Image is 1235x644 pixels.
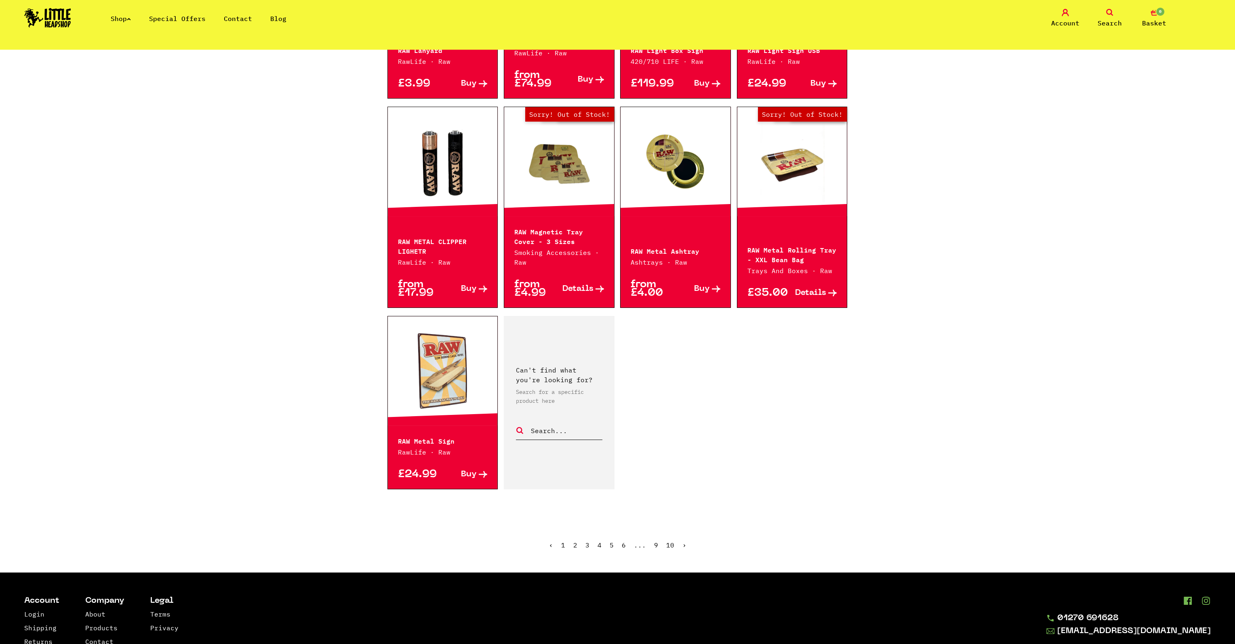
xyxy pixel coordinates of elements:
li: Company [85,597,124,605]
a: About [85,610,105,618]
a: Buy [559,71,604,88]
a: Products [85,624,118,632]
a: Shipping [24,624,57,632]
a: Details [559,280,604,297]
span: Sorry! Out of Stock! [758,107,847,122]
a: 3 [585,541,589,549]
p: RAW METAL CLIPPER LIGHETR [398,236,488,255]
p: RAW Light Sign USB [747,45,837,55]
p: RawLife · Raw [514,48,604,58]
a: Buy [675,80,720,88]
a: Buy [442,470,487,479]
span: Search [1098,18,1122,28]
span: Details [795,289,826,297]
p: Can't find what you're looking for? [516,365,602,385]
input: Search... [530,425,602,436]
a: Buy [442,280,487,297]
a: Next » [682,541,686,549]
a: Buy [442,80,487,88]
span: Buy [461,470,477,479]
p: Trays And Boxes · Raw [747,266,837,276]
a: Privacy [150,624,179,632]
p: RAW Magnetic Tray Cover - 3 Sizes [514,226,604,246]
p: RawLife · Raw [398,57,488,66]
p: £24.99 [398,470,443,479]
span: Buy [461,285,477,293]
a: 9 [654,541,658,549]
p: RawLife · Raw [398,447,488,457]
a: Buy [675,280,720,297]
a: Shop [111,15,131,23]
p: £24.99 [747,80,792,88]
p: RawLife · Raw [398,257,488,267]
p: RAW Light Box Sign [631,45,720,55]
a: Details [792,289,837,297]
img: Little Head Shop Logo [24,8,71,27]
p: RAW Metal Sign [398,436,488,445]
span: Buy [578,76,593,84]
p: £35.00 [747,289,792,297]
a: 01270 691628 [1046,614,1211,623]
span: Buy [694,80,710,88]
p: from £17.99 [398,280,443,297]
a: [EMAIL_ADDRESS][DOMAIN_NAME] [1046,627,1211,636]
a: 2 [573,541,577,549]
a: « Previous [549,541,553,549]
span: 5 [610,541,614,549]
a: Login [24,610,44,618]
a: 0 Basket [1134,9,1174,28]
a: 1 [561,541,565,549]
span: Sorry! Out of Stock! [525,107,614,122]
p: Smoking Accessories · Raw [514,248,604,267]
a: Terms [150,610,170,618]
span: Account [1051,18,1079,28]
p: RawLife · Raw [747,57,837,66]
a: Special Offers [149,15,206,23]
p: from £4.00 [631,280,675,297]
span: ... [634,541,646,549]
span: Basket [1142,18,1166,28]
span: 0 [1155,7,1165,17]
p: 420/710 LIFE · Raw [631,57,720,66]
span: Details [562,285,593,293]
p: RAW Lanyard [398,45,488,55]
a: 6 [622,541,626,549]
p: from £4.99 [514,280,559,297]
a: Out of Stock Hurry! Low Stock Sorry! Out of Stock! [737,121,847,202]
a: Search [1090,9,1130,28]
p: £3.99 [398,80,443,88]
span: Buy [694,285,710,293]
p: Search for a specific product here [516,387,602,405]
li: Account [24,597,59,605]
span: Buy [810,80,826,88]
a: 4 [598,541,602,549]
a: Blog [270,15,286,23]
a: Out of Stock Hurry! Low Stock Sorry! Out of Stock! [504,121,614,202]
a: Buy [792,80,837,88]
span: Buy [461,80,477,88]
p: Ashtrays · Raw [631,257,720,267]
a: Contact [224,15,252,23]
li: Legal [150,597,179,605]
p: from £74.99 [514,71,559,88]
p: £119.99 [631,80,675,88]
p: RAW Metal Ashtray [631,246,720,255]
p: RAW Metal Rolling Tray - XXL Bean Bag [747,244,837,264]
a: 10 [666,541,674,549]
